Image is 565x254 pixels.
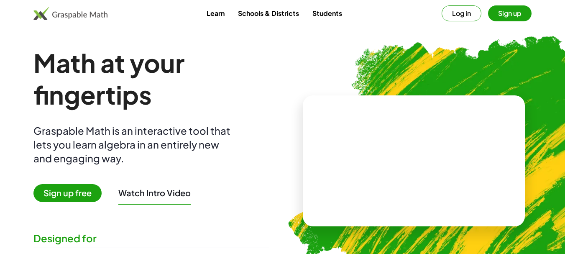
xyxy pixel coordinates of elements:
[33,47,269,110] h1: Math at your fingertips
[33,184,102,202] span: Sign up free
[200,5,231,21] a: Learn
[488,5,532,21] button: Sign up
[306,5,349,21] a: Students
[118,187,191,198] button: Watch Intro Video
[351,129,476,192] video: What is this? This is dynamic math notation. Dynamic math notation plays a central role in how Gr...
[33,124,234,165] div: Graspable Math is an interactive tool that lets you learn algebra in an entirely new and engaging...
[231,5,306,21] a: Schools & Districts
[442,5,481,21] button: Log in
[33,231,269,245] div: Designed for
